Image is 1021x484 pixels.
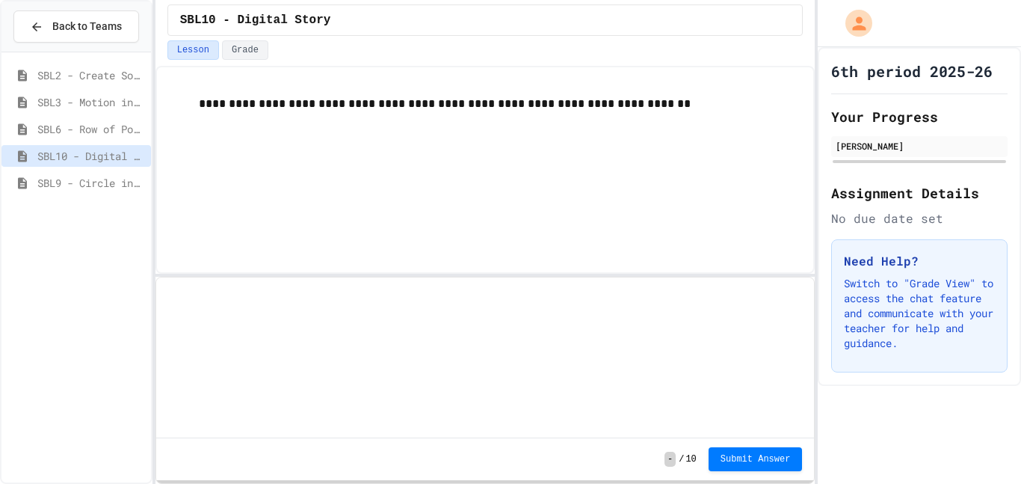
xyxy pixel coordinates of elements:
[37,148,145,164] span: SBL10 - Digital Story
[222,40,268,60] button: Grade
[831,106,1008,127] h2: Your Progress
[167,40,219,60] button: Lesson
[897,359,1006,423] iframe: chat widget
[844,276,995,351] p: Switch to "Grade View" to access the chat feature and communicate with your teacher for help and ...
[831,61,993,82] h1: 6th period 2025-26
[836,139,1003,153] div: [PERSON_NAME]
[958,424,1006,469] iframe: chat widget
[156,278,815,438] iframe: Snap! Programming Environment
[844,252,995,270] h3: Need Help?
[37,94,145,110] span: SBL3 - Motion in Snap!
[52,19,122,34] span: Back to Teams
[709,447,803,471] button: Submit Answer
[37,121,145,137] span: SBL6 - Row of Polygons
[685,453,696,465] span: 10
[37,67,145,83] span: SBL2 - Create Something
[721,453,791,465] span: Submit Answer
[13,10,139,43] button: Back to Teams
[830,6,876,40] div: My Account
[664,452,676,467] span: -
[831,183,1008,203] h2: Assignment Details
[831,209,1008,227] div: No due date set
[679,453,684,465] span: /
[37,175,145,191] span: SBL9 - Circle in Square Code
[180,11,331,29] span: SBL10 - Digital Story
